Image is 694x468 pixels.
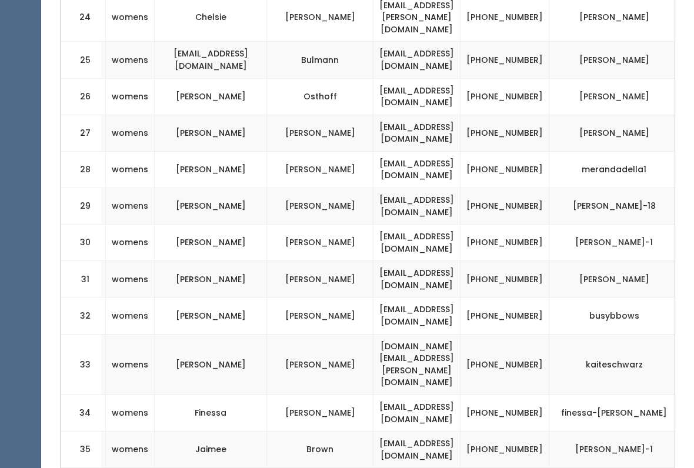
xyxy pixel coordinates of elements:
[549,79,688,115] td: [PERSON_NAME]
[106,79,155,115] td: womens
[267,42,373,79] td: Bulmann
[155,225,267,262] td: [PERSON_NAME]
[106,189,155,225] td: womens
[267,152,373,188] td: [PERSON_NAME]
[267,335,373,395] td: [PERSON_NAME]
[155,395,267,432] td: Finessa
[106,335,155,395] td: womens
[373,395,461,432] td: [EMAIL_ADDRESS][DOMAIN_NAME]
[155,115,267,152] td: [PERSON_NAME]
[373,335,461,395] td: [DOMAIN_NAME][EMAIL_ADDRESS][PERSON_NAME][DOMAIN_NAME]
[155,79,267,115] td: [PERSON_NAME]
[461,262,549,298] td: [PHONE_NUMBER]
[373,225,461,262] td: [EMAIL_ADDRESS][DOMAIN_NAME]
[61,225,102,262] td: 30
[549,42,688,79] td: [PERSON_NAME]
[155,189,267,225] td: [PERSON_NAME]
[61,262,102,298] td: 31
[61,79,102,115] td: 26
[461,79,549,115] td: [PHONE_NUMBER]
[267,115,373,152] td: [PERSON_NAME]
[106,262,155,298] td: womens
[61,189,102,225] td: 29
[549,335,688,395] td: kaiteschwarz
[61,335,102,395] td: 33
[155,152,267,188] td: [PERSON_NAME]
[549,225,688,262] td: [PERSON_NAME]-1
[267,262,373,298] td: [PERSON_NAME]
[155,335,267,395] td: [PERSON_NAME]
[461,298,549,335] td: [PHONE_NUMBER]
[461,115,549,152] td: [PHONE_NUMBER]
[267,79,373,115] td: Osthoff
[61,115,102,152] td: 27
[549,152,688,188] td: merandadella1
[549,262,688,298] td: [PERSON_NAME]
[373,189,461,225] td: [EMAIL_ADDRESS][DOMAIN_NAME]
[549,298,688,335] td: busybbows
[106,115,155,152] td: womens
[549,395,688,432] td: finessa-[PERSON_NAME]
[373,42,461,79] td: [EMAIL_ADDRESS][DOMAIN_NAME]
[61,298,102,335] td: 32
[267,225,373,262] td: [PERSON_NAME]
[267,298,373,335] td: [PERSON_NAME]
[155,298,267,335] td: [PERSON_NAME]
[549,115,688,152] td: [PERSON_NAME]
[106,298,155,335] td: womens
[461,42,549,79] td: [PHONE_NUMBER]
[106,152,155,188] td: womens
[106,395,155,432] td: womens
[461,225,549,262] td: [PHONE_NUMBER]
[106,42,155,79] td: womens
[461,152,549,188] td: [PHONE_NUMBER]
[373,262,461,298] td: [EMAIL_ADDRESS][DOMAIN_NAME]
[61,42,102,79] td: 25
[461,395,549,432] td: [PHONE_NUMBER]
[155,42,267,79] td: [EMAIL_ADDRESS][DOMAIN_NAME]
[61,395,102,432] td: 34
[155,262,267,298] td: [PERSON_NAME]
[373,298,461,335] td: [EMAIL_ADDRESS][DOMAIN_NAME]
[461,189,549,225] td: [PHONE_NUMBER]
[373,152,461,188] td: [EMAIL_ADDRESS][DOMAIN_NAME]
[373,115,461,152] td: [EMAIL_ADDRESS][DOMAIN_NAME]
[461,335,549,395] td: [PHONE_NUMBER]
[61,152,102,188] td: 28
[549,189,688,225] td: [PERSON_NAME]-18
[267,395,373,432] td: [PERSON_NAME]
[106,225,155,262] td: womens
[373,79,461,115] td: [EMAIL_ADDRESS][DOMAIN_NAME]
[267,189,373,225] td: [PERSON_NAME]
